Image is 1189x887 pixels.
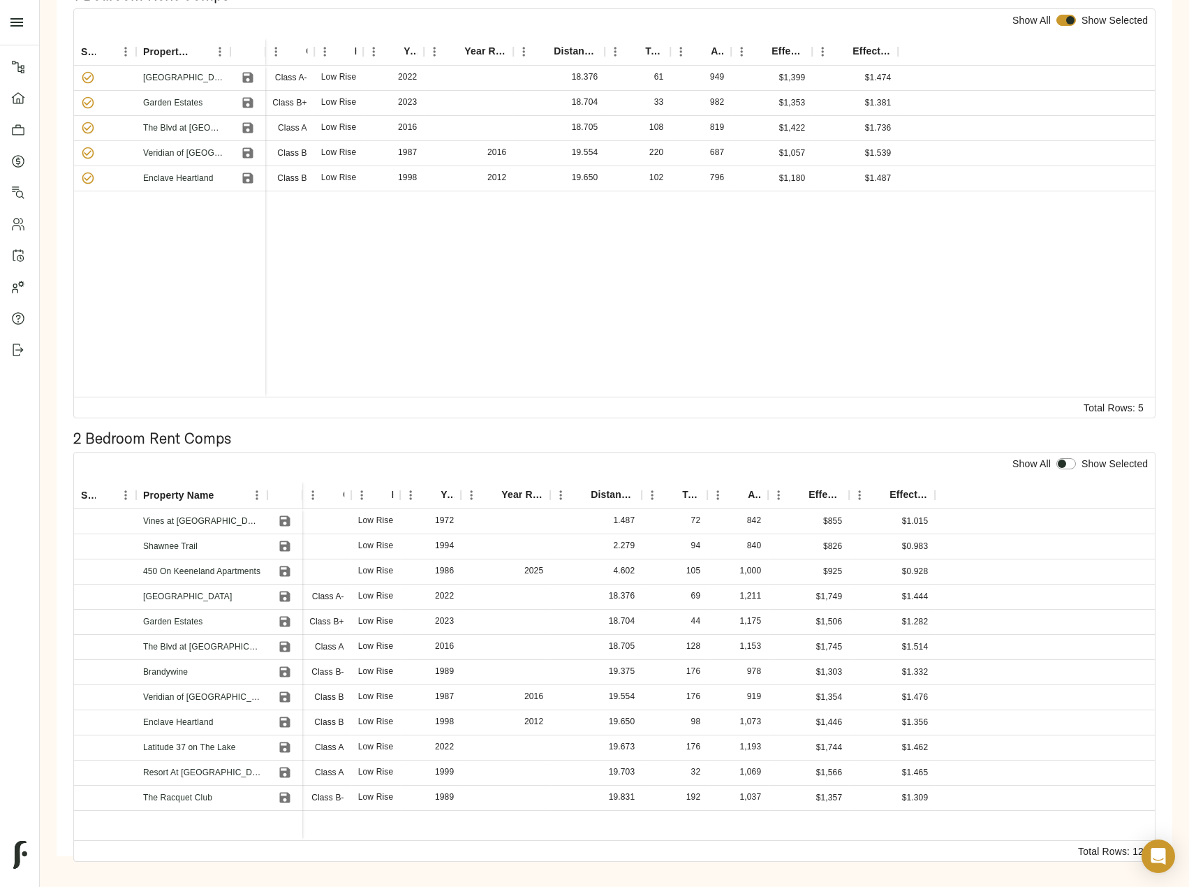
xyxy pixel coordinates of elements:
[731,38,812,65] div: Effective Rent
[870,485,889,505] button: Sort
[358,515,394,527] div: Low Rise
[572,122,598,133] div: 18.705
[143,482,214,509] div: Property Name
[74,38,136,66] div: Selected?
[609,791,635,803] div: 19.831
[1010,454,1054,474] div: Show All
[274,712,295,733] button: Save
[550,485,571,506] button: Menu
[237,168,258,189] button: Save
[96,485,115,505] button: Sort
[274,511,295,532] button: Save
[237,67,258,88] button: Save
[441,481,454,508] div: Year Built
[487,172,506,184] div: 2012
[816,766,843,779] p: As Of July 2025
[609,716,635,728] div: 19.650
[739,741,761,753] div: 1,193
[274,787,295,808] button: Save
[731,41,752,62] button: Menu
[902,766,929,779] p: As Of July 2025
[435,515,454,527] div: 1972
[613,515,635,527] div: 1.487
[143,38,190,66] div: Property Name
[707,481,768,508] div: Avg Sq Ft
[143,123,278,133] a: The Blvd at [GEOGRAPHIC_DATA]
[435,791,454,803] div: 1989
[246,485,267,506] button: Menu
[435,666,454,677] div: 1989
[435,691,454,703] div: 1987
[642,481,707,508] div: Total Units
[779,147,806,159] p: As Of July 2025
[902,691,929,703] p: As Of July 2025
[752,42,771,61] button: Sort
[435,640,454,652] div: 2016
[143,617,202,626] a: Garden Estates
[609,640,635,652] div: 18.705
[190,42,209,61] button: Sort
[710,147,724,159] div: 687
[314,41,335,62] button: Menu
[572,172,598,184] div: 19.650
[335,42,355,61] button: Sort
[74,482,136,509] div: Selected?
[384,42,404,61] button: Sort
[358,540,394,552] div: Low Rise
[464,38,506,65] div: Year Renovated
[816,741,843,754] p: As Of July 2025
[609,666,635,677] div: 19.375
[321,96,357,108] div: Low Rise
[73,430,1155,447] h2: 2 Bedroom Rent Comps
[823,540,842,552] p: As Of April 2025
[1078,844,1144,858] div: Total Rows: 12
[572,96,598,108] div: 18.704
[143,642,278,652] a: The Blvd at [GEOGRAPHIC_DATA]
[143,173,214,183] a: Enclave Heartland
[265,41,286,62] button: Menu
[710,172,724,184] div: 796
[779,71,806,84] p: As Of July 2025
[302,485,323,506] button: Menu
[691,590,701,602] div: 69
[237,142,258,163] button: Save
[816,615,843,628] p: As Of July 2025
[358,691,394,703] div: Low Rise
[902,515,929,527] p: As Of July 2025
[739,791,761,803] div: 1,037
[534,42,554,61] button: Sort
[605,38,670,65] div: Total Units
[645,38,663,65] div: Total Units
[286,42,306,61] button: Sort
[351,481,401,508] div: Height
[779,172,806,184] p: As Of July 2025
[315,766,344,779] p: Class A
[902,615,929,628] p: As Of July 2025
[115,41,136,62] button: Menu
[816,666,843,678] p: As Of July 2025
[902,590,929,603] p: As Of July 2025
[524,716,543,728] div: 2012
[363,38,424,65] div: Year Built
[404,38,417,65] div: Year Built
[902,666,929,678] p: As Of July 2025
[315,640,344,653] p: Class A
[435,716,454,728] div: 1998
[143,768,270,777] a: Resort At [GEOGRAPHIC_DATA]
[143,742,236,752] a: Latitude 37 on The Lake
[902,640,929,653] p: As Of July 2025
[358,565,394,577] div: Low Rise
[321,147,357,159] div: Low Rise
[609,766,635,778] div: 19.703
[902,791,929,804] p: As Of July 2025
[816,716,843,728] p: As Of July 2025
[143,566,260,576] a: 450 On Keeneland Apartments
[143,516,265,526] a: Vines at [GEOGRAPHIC_DATA]
[81,482,96,509] div: Selected?
[275,71,307,84] p: Class A-
[686,666,700,677] div: 176
[613,540,635,552] div: 2.279
[865,96,892,109] p: As Of July 2025
[358,615,394,627] div: Low Rise
[237,92,258,113] button: Save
